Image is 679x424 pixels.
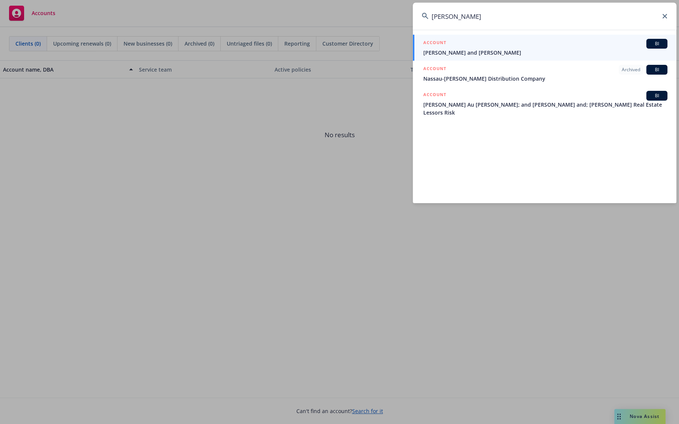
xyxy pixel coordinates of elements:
[423,101,667,116] span: [PERSON_NAME] Au [PERSON_NAME]; and [PERSON_NAME] and; [PERSON_NAME] Real Estate Lessors Risk
[423,75,667,83] span: Nassau-[PERSON_NAME] Distribution Company
[413,3,676,30] input: Search...
[423,39,446,48] h5: ACCOUNT
[423,65,446,74] h5: ACCOUNT
[413,61,676,87] a: ACCOUNTArchivedBINassau-[PERSON_NAME] Distribution Company
[649,40,664,47] span: BI
[423,91,446,100] h5: ACCOUNT
[423,49,667,57] span: [PERSON_NAME] and [PERSON_NAME]
[649,66,664,73] span: BI
[413,87,676,121] a: ACCOUNTBI[PERSON_NAME] Au [PERSON_NAME]; and [PERSON_NAME] and; [PERSON_NAME] Real Estate Lessors...
[649,92,664,99] span: BI
[413,35,676,61] a: ACCOUNTBI[PERSON_NAME] and [PERSON_NAME]
[622,66,640,73] span: Archived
